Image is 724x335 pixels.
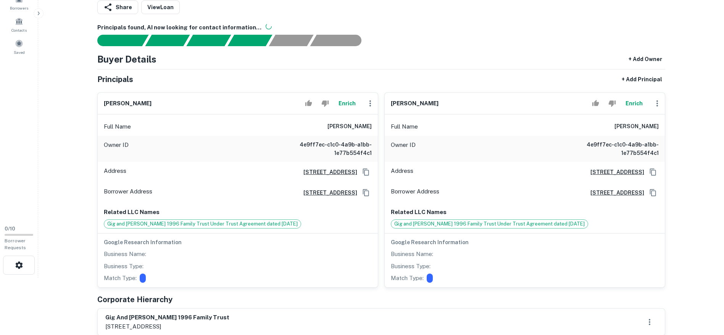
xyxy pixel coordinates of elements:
[605,96,619,111] button: Reject
[97,23,665,32] h6: Principals found, AI now looking for contact information...
[5,238,26,250] span: Borrower Requests
[626,52,665,66] button: + Add Owner
[297,188,357,197] a: [STREET_ADDRESS]
[145,35,190,46] div: Your request is received and processing...
[310,35,371,46] div: AI fulfillment process complete.
[360,187,372,198] button: Copy Address
[104,220,301,228] span: Gig and [PERSON_NAME] 1996 Family Trust Under Trust Agreement dated [DATE]
[391,187,439,198] p: Borrower Address
[391,250,433,259] p: Business Name:
[104,208,372,217] p: Related LLC Names
[104,262,144,271] p: Business Type:
[141,0,180,14] a: ViewLoan
[104,250,146,259] p: Business Name:
[391,220,588,228] span: Gig and [PERSON_NAME] 1996 Family Trust Under Trust Agreement dated [DATE]
[391,238,659,246] h6: Google Research Information
[584,168,644,176] a: [STREET_ADDRESS]
[14,49,25,55] span: Saved
[2,36,36,57] a: Saved
[104,99,152,108] h6: [PERSON_NAME]
[622,96,647,111] button: Enrich
[327,122,372,131] h6: [PERSON_NAME]
[589,96,602,111] button: Accept
[104,187,152,198] p: Borrower Address
[647,187,659,198] button: Copy Address
[227,35,272,46] div: Principals found, AI now looking for contact information...
[391,208,659,217] p: Related LLC Names
[584,188,644,197] a: [STREET_ADDRESS]
[360,166,372,178] button: Copy Address
[11,27,27,33] span: Contacts
[302,96,315,111] button: Accept
[391,166,413,178] p: Address
[88,35,145,46] div: Sending borrower request to AI...
[619,72,665,86] button: + Add Principal
[10,5,28,11] span: Borrowers
[105,322,229,331] p: [STREET_ADDRESS]
[686,274,724,311] iframe: Chat Widget
[318,96,332,111] button: Reject
[269,35,313,46] div: Principals found, still searching for contact information. This may take time...
[104,166,126,178] p: Address
[97,0,138,14] button: Share
[335,96,360,111] button: Enrich
[186,35,231,46] div: Documents found, AI parsing details...
[391,122,418,131] p: Full Name
[97,52,156,66] h4: Buyer Details
[391,99,439,108] h6: [PERSON_NAME]
[104,274,137,283] p: Match Type:
[391,140,416,157] p: Owner ID
[614,122,659,131] h6: [PERSON_NAME]
[391,262,431,271] p: Business Type:
[280,140,372,157] h6: 4e9ff7ec-c1c0-4a9b-a1bb-1e77b554f4c1
[647,166,659,178] button: Copy Address
[391,274,424,283] p: Match Type:
[2,14,36,35] a: Contacts
[104,122,131,131] p: Full Name
[297,168,357,176] a: [STREET_ADDRESS]
[97,294,173,305] h5: Corporate Hierarchy
[104,140,129,157] p: Owner ID
[567,140,659,157] h6: 4e9ff7ec-c1c0-4a9b-a1bb-1e77b554f4c1
[104,238,372,246] h6: Google Research Information
[97,74,133,85] h5: Principals
[5,226,15,232] span: 0 / 10
[105,313,229,322] h6: gig and [PERSON_NAME] 1996 family trust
